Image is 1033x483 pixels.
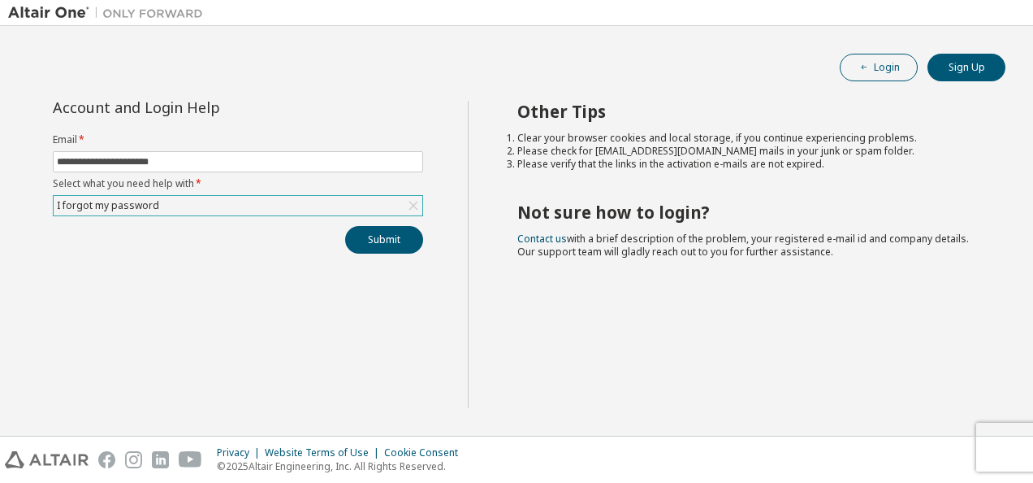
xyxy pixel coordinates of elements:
img: facebook.svg [98,451,115,468]
label: Select what you need help with [53,177,423,190]
li: Please check for [EMAIL_ADDRESS][DOMAIN_NAME] mails in your junk or spam folder. [517,145,977,158]
div: Website Terms of Use [265,446,384,459]
label: Email [53,133,423,146]
img: Altair One [8,5,211,21]
button: Sign Up [927,54,1005,81]
div: Cookie Consent [384,446,468,459]
div: I forgot my password [54,197,162,215]
li: Clear your browser cookies and local storage, if you continue experiencing problems. [517,132,977,145]
span: with a brief description of the problem, your registered e-mail id and company details. Our suppo... [517,232,969,259]
img: linkedin.svg [152,451,169,468]
p: © 2025 Altair Engineering, Inc. All Rights Reserved. [217,459,468,473]
h2: Not sure how to login? [517,202,977,223]
div: Privacy [217,446,265,459]
img: instagram.svg [125,451,142,468]
button: Submit [345,226,423,254]
div: I forgot my password [54,196,422,215]
div: Account and Login Help [53,101,349,114]
img: youtube.svg [179,451,202,468]
h2: Other Tips [517,101,977,122]
a: Contact us [517,232,567,246]
img: altair_logo.svg [5,451,89,468]
button: Login [840,54,918,81]
li: Please verify that the links in the activation e-mails are not expired. [517,158,977,171]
